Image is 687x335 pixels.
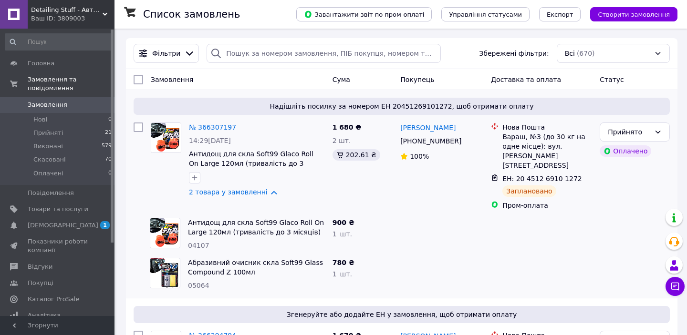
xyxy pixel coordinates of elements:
[577,50,595,57] span: (670)
[143,9,240,20] h1: Список замовлень
[333,123,362,131] span: 1 680 ₴
[152,49,180,58] span: Фільтри
[400,76,434,83] span: Покупець
[105,129,112,137] span: 21
[33,142,63,151] span: Виконані
[333,76,350,83] span: Cума
[491,76,561,83] span: Доставка та оплата
[137,310,666,319] span: Згенеруйте або додайте ЕН у замовлення, щоб отримати оплату
[33,155,66,164] span: Скасовані
[207,44,441,63] input: Пошук за номером замовлення, ПІБ покупця, номером телефону, Email, номером накладної
[28,237,88,254] span: Показники роботи компанії
[598,11,670,18] span: Створити замовлення
[28,311,61,320] span: Аналітика
[28,295,79,304] span: Каталог ProSale
[666,277,685,296] button: Чат з покупцем
[188,242,209,249] span: 04107
[28,189,74,197] span: Повідомлення
[304,10,424,19] span: Завантажити звіт по пром-оплаті
[31,6,103,14] span: Detailing Stuff - Автокосметика, товари для детейлінгу авто
[28,59,54,68] span: Головна
[441,7,530,21] button: Управління статусами
[333,137,351,144] span: 2 шт.
[28,279,53,287] span: Покупці
[188,282,209,289] span: 05064
[398,134,463,148] div: [PHONE_NUMBER]
[137,102,666,111] span: Надішліть посилку за номером ЕН 20451269101272, щоб отримати оплату
[400,123,456,132] a: [PERSON_NAME]
[410,152,429,160] span: 100%
[479,49,549,58] span: Збережені фільтри:
[296,7,432,21] button: Завантажити звіт по пром-оплаті
[600,76,624,83] span: Статус
[28,75,114,92] span: Замовлення та повідомлення
[333,219,354,226] span: 900 ₴
[600,145,651,157] div: Оплачено
[188,259,323,276] a: Абразивний очисник скла Soft99 Glass Compound Z 100мл
[189,150,313,177] a: Антидощ для скла Soft99 Glaco Roll On Large 120мл (тривалість до 3 місяців)
[108,169,112,178] span: 0
[102,142,112,151] span: 579
[189,123,236,131] a: № 366307197
[449,11,522,18] span: Управління статусами
[150,258,180,288] img: Фото товару
[189,137,231,144] span: 14:29[DATE]
[28,101,67,109] span: Замовлення
[28,263,52,271] span: Відгуки
[28,221,98,230] span: [DEMOGRAPHIC_DATA]
[31,14,114,23] div: Ваш ID: 3809003
[502,132,592,170] div: Вараш, №3 (до 30 кг на одне місце): вул. [PERSON_NAME][STREET_ADDRESS]
[608,127,650,137] div: Прийнято
[188,219,324,236] a: Антидощ для скла Soft99 Glaco Roll On Large 120мл (тривалість до 3 місяців)
[150,218,180,248] img: Фото товару
[33,169,63,178] span: Оплачені
[33,129,63,137] span: Прийняті
[581,10,677,18] a: Створити замовлення
[28,205,88,213] span: Товари та послуги
[151,76,193,83] span: Замовлення
[333,230,352,238] span: 1 шт.
[502,185,556,197] div: Заплановано
[565,49,575,58] span: Всі
[502,175,582,183] span: ЕН: 20 4512 6910 1272
[590,7,677,21] button: Створити замовлення
[105,155,112,164] span: 70
[502,201,592,210] div: Пром-оплата
[333,270,352,278] span: 1 шт.
[333,149,380,161] div: 202.61 ₴
[547,11,573,18] span: Експорт
[151,123,181,152] img: Фото товару
[108,115,112,124] span: 0
[189,188,268,196] a: 2 товара у замовленні
[333,259,354,266] span: 780 ₴
[33,115,47,124] span: Нові
[100,221,110,229] span: 1
[539,7,581,21] button: Експорт
[5,33,113,51] input: Пошук
[502,122,592,132] div: Нова Пошта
